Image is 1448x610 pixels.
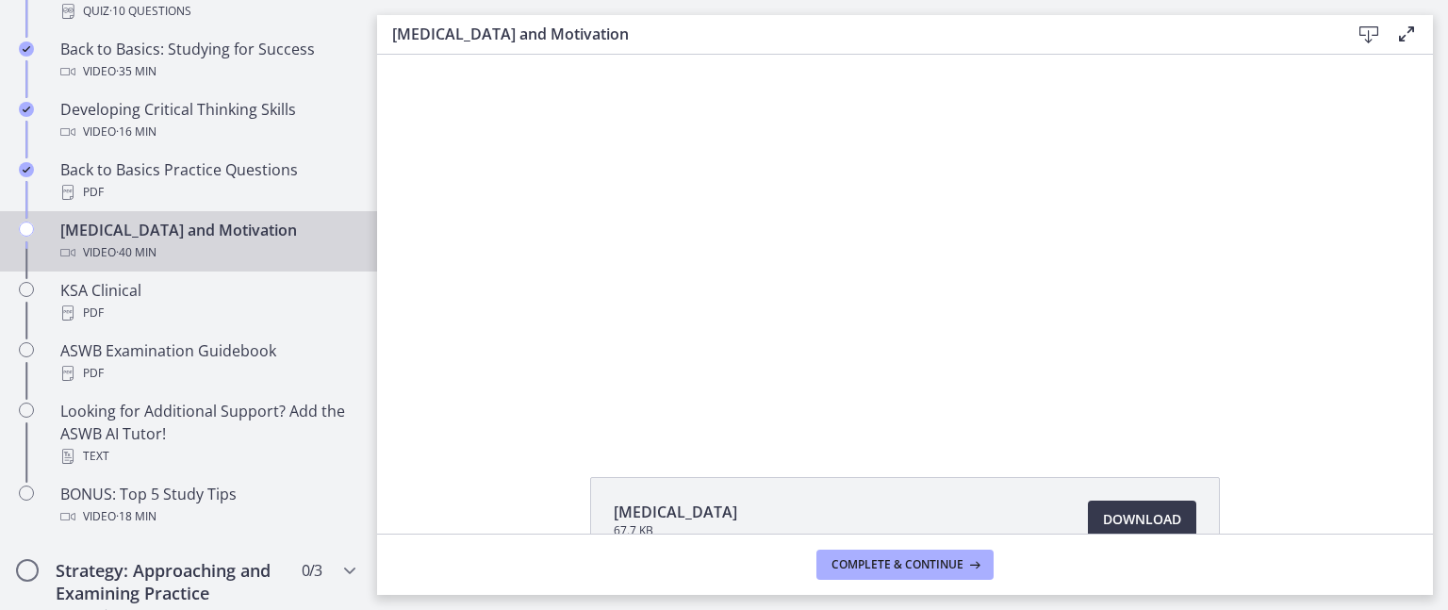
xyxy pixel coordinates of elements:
span: · 35 min [116,60,156,83]
iframe: Video Lesson [377,55,1433,434]
div: KSA Clinical [60,279,354,324]
i: Completed [19,102,34,117]
div: Video [60,241,354,264]
div: [MEDICAL_DATA] and Motivation [60,219,354,264]
a: Download [1088,501,1196,538]
span: · 16 min [116,121,156,143]
span: Download [1103,508,1181,531]
div: Video [60,505,354,528]
i: Completed [19,41,34,57]
span: 0 / 3 [302,559,321,582]
div: Video [60,60,354,83]
div: PDF [60,302,354,324]
h3: [MEDICAL_DATA] and Motivation [392,23,1320,45]
div: BONUS: Top 5 Study Tips [60,483,354,528]
span: Complete & continue [831,557,963,572]
div: Back to Basics Practice Questions [60,158,354,204]
div: Developing Critical Thinking Skills [60,98,354,143]
span: · 40 min [116,241,156,264]
div: Video [60,121,354,143]
div: Text [60,445,354,468]
div: Back to Basics: Studying for Success [60,38,354,83]
div: PDF [60,181,354,204]
div: PDF [60,362,354,385]
i: Completed [19,162,34,177]
span: 67.7 KB [614,523,737,538]
span: · 18 min [116,505,156,528]
button: Complete & continue [816,550,994,580]
div: ASWB Examination Guidebook [60,339,354,385]
span: [MEDICAL_DATA] [614,501,737,523]
div: Looking for Additional Support? Add the ASWB AI Tutor! [60,400,354,468]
